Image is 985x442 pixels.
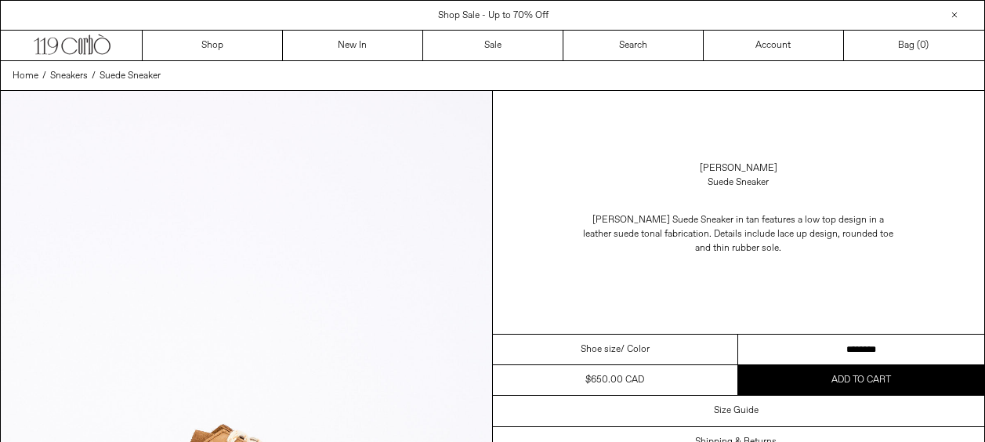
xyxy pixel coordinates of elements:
[738,365,984,395] button: Add to cart
[50,70,88,82] span: Sneakers
[423,31,563,60] a: Sale
[100,70,161,82] span: Suede Sneaker
[581,205,895,263] p: [PERSON_NAME] Suede Sneaker in tan features a low top design in a leather suede tonal fabrication...
[283,31,423,60] a: New In
[92,69,96,83] span: /
[563,31,704,60] a: Search
[700,161,777,176] a: [PERSON_NAME]
[438,9,549,22] a: Shop Sale - Up to 70% Off
[100,69,161,83] a: Suede Sneaker
[581,342,621,357] span: Shoe size
[50,69,88,83] a: Sneakers
[621,342,650,357] span: / Color
[42,69,46,83] span: /
[704,31,844,60] a: Account
[13,69,38,83] a: Home
[920,38,929,53] span: )
[920,39,925,52] span: 0
[714,405,759,416] h3: Size Guide
[143,31,283,60] a: Shop
[585,373,644,387] div: $650.00 CAD
[13,70,38,82] span: Home
[708,176,769,190] div: Suede Sneaker
[831,374,891,386] span: Add to cart
[844,31,984,60] a: Bag ()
